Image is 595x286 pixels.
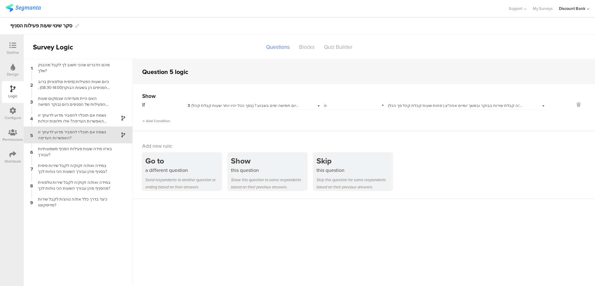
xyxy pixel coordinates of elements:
[316,176,393,191] div: Skip this question for some respondents based on their previous answers.
[145,155,222,167] div: Go to
[5,115,21,121] div: Configure
[188,103,190,108] span: 3
[34,95,112,107] div: האם היית מעדיפ/ה שבמקום שעות הפעילות של הסניפים כיום (בוקר חמישה ימים בשבוע ויומיים גם בשעות אחר ...
[142,67,188,76] div: Question 5 logic
[30,182,33,189] span: 8
[34,196,112,208] div: כיצד בדרך כלל את/ה נוהג/ת לקבל שירות מדיסקונט?
[509,6,522,12] span: Support
[34,129,112,141] div: נשמח אם תוכל/י להסביר מדוע לדעתך זו האפשרות העדיפה?
[34,146,112,158] div: באיזו מידה שעות פעילות הסניף משמעותיות עבורך?
[142,92,156,100] span: Show
[31,64,33,71] span: 1
[30,98,33,105] span: 3
[319,42,357,53] div: Quiz Builder
[324,103,327,108] span: is
[7,71,19,77] div: Design
[10,21,72,31] div: סקר שינוי שעות פעילות הסניף
[30,165,33,172] span: 7
[559,6,585,12] div: Discount Bank
[30,131,33,138] span: 5
[145,167,222,174] div: a different question
[5,159,21,164] div: Distribute
[316,167,393,174] div: this question
[30,148,33,155] span: 6
[6,4,41,12] img: segmanta logo
[188,103,300,108] div: האם היית מעדיפ/ה שבמקום שעות הפעילות של הסניפים כיום (בוקר חמישה ימים בשבוע ויומיים גם בשעות אחר ...
[8,93,17,99] div: Logic
[142,142,586,150] div: Add new rule:
[34,62,112,74] div: מהם הדברים שהכי חשוב לך לקבל מהבנק שלך?
[294,42,319,53] div: Blocks
[2,137,23,142] div: Permissions
[231,155,307,167] div: Show
[34,112,112,124] div: נשמח אם תוכל/י להסביר מדוע לדעתך זו האפשרות העדיפה? אלו חלופות יכולות להיות אפשריות מבחינתך לשעות...
[261,42,294,53] div: Questions
[316,155,393,167] div: Skip
[30,115,33,122] span: 4
[30,81,33,88] span: 2
[34,79,112,90] div: כיום שעות הפעילות (פיסית וטלפונית) ברוב הסניפים הן בשעות הבוקר(08:30-14:00) , בחלק מהסניפים- בימי...
[388,103,530,108] span: מעדיפ/ה קבלת שירות בבוקר ובמשך יומיים אחה"צ ( פחות שעות קבלת קהל סך הכל)
[145,176,222,191] div: Send respondents to another question or ending based on their answers.
[142,118,170,124] span: Add Condition
[7,50,19,55] div: Outline
[142,101,187,109] div: If
[231,167,307,174] div: this question
[34,179,112,191] div: במידה ואת/ה זקוק/ה לקבל שירות טלפונית מהסניף מהן עבורך השעות הכי נוחות לכך?
[34,163,112,174] div: במידה ואת/ה זקוק/ה לקבל שירות פיסית בסניף מהן עבורך השעות הכי נוחות לכך?
[24,42,95,52] div: Survey Logic
[30,199,33,205] span: 9
[231,176,307,191] div: Show this question to some respondents based on their previous answers.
